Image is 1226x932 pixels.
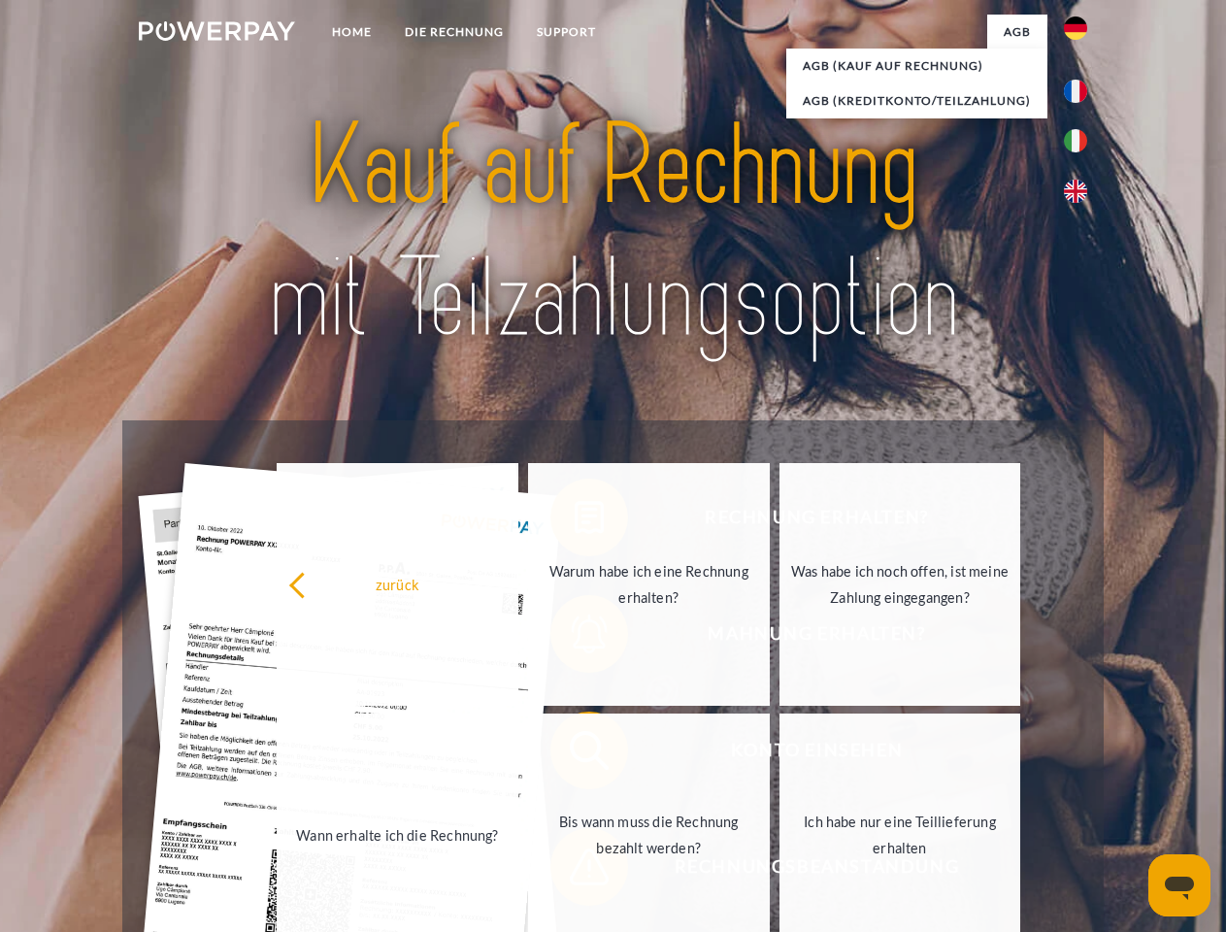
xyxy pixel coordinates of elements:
div: Was habe ich noch offen, ist meine Zahlung eingegangen? [791,558,1010,611]
a: agb [987,15,1047,50]
div: Wann erhalte ich die Rechnung? [288,821,507,848]
div: Warum habe ich eine Rechnung erhalten? [540,558,758,611]
div: Bis wann muss die Rechnung bezahlt werden? [540,809,758,861]
a: Home [315,15,388,50]
a: DIE RECHNUNG [388,15,520,50]
a: AGB (Kauf auf Rechnung) [786,49,1047,83]
img: fr [1064,80,1087,103]
a: AGB (Kreditkonto/Teilzahlung) [786,83,1047,118]
img: de [1064,17,1087,40]
a: Was habe ich noch offen, ist meine Zahlung eingegangen? [779,463,1021,706]
img: en [1064,180,1087,203]
iframe: Schaltfläche zum Öffnen des Messaging-Fensters [1148,854,1210,916]
a: SUPPORT [520,15,613,50]
div: Ich habe nur eine Teillieferung erhalten [791,809,1010,861]
img: title-powerpay_de.svg [185,93,1041,372]
div: zurück [288,571,507,597]
img: logo-powerpay-white.svg [139,21,295,41]
img: it [1064,129,1087,152]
